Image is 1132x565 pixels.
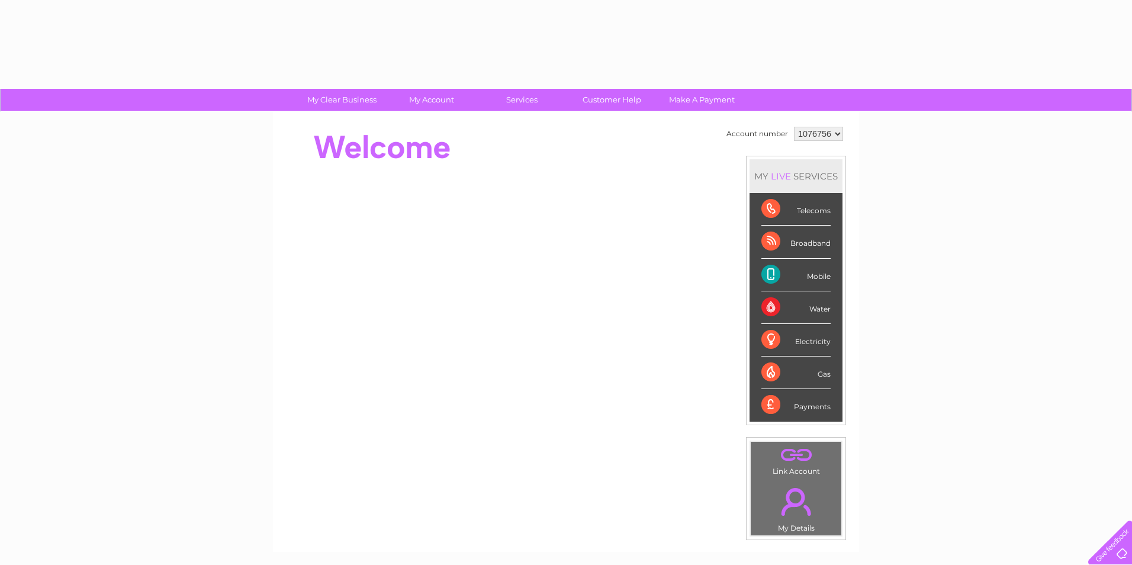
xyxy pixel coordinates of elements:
div: Telecoms [761,193,831,226]
div: MY SERVICES [750,159,842,193]
a: Make A Payment [653,89,751,111]
div: Mobile [761,259,831,291]
a: My Account [383,89,481,111]
a: Customer Help [563,89,661,111]
div: Broadband [761,226,831,258]
div: Electricity [761,324,831,357]
div: Payments [761,389,831,421]
a: My Clear Business [293,89,391,111]
td: My Details [750,478,842,536]
a: . [754,445,838,466]
a: Services [473,89,571,111]
td: Account number [723,124,791,144]
a: . [754,481,838,522]
td: Link Account [750,441,842,479]
div: LIVE [768,171,793,182]
div: Water [761,291,831,324]
div: Gas [761,357,831,389]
